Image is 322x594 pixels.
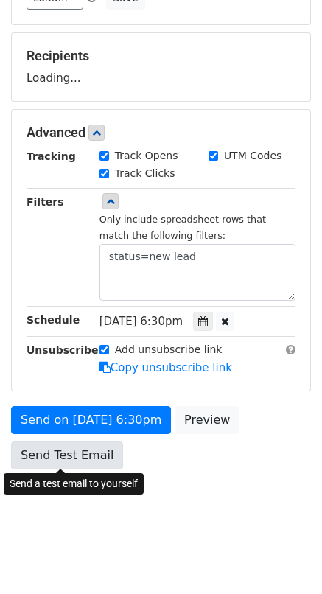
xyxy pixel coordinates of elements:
[27,125,295,141] h5: Advanced
[11,406,171,434] a: Send on [DATE] 6:30pm
[4,473,144,495] div: Send a test email to yourself
[115,342,223,357] label: Add unsubscribe link
[175,406,239,434] a: Preview
[99,214,266,242] small: Only include spreadsheet rows that match the following filters:
[27,344,99,356] strong: Unsubscribe
[115,166,175,181] label: Track Clicks
[27,196,64,208] strong: Filters
[27,48,295,64] h5: Recipients
[99,361,232,374] a: Copy unsubscribe link
[27,150,76,162] strong: Tracking
[27,48,295,86] div: Loading...
[99,315,183,328] span: [DATE] 6:30pm
[115,148,178,164] label: Track Opens
[248,523,322,594] iframe: Chat Widget
[27,314,80,326] strong: Schedule
[224,148,281,164] label: UTM Codes
[11,441,123,469] a: Send Test Email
